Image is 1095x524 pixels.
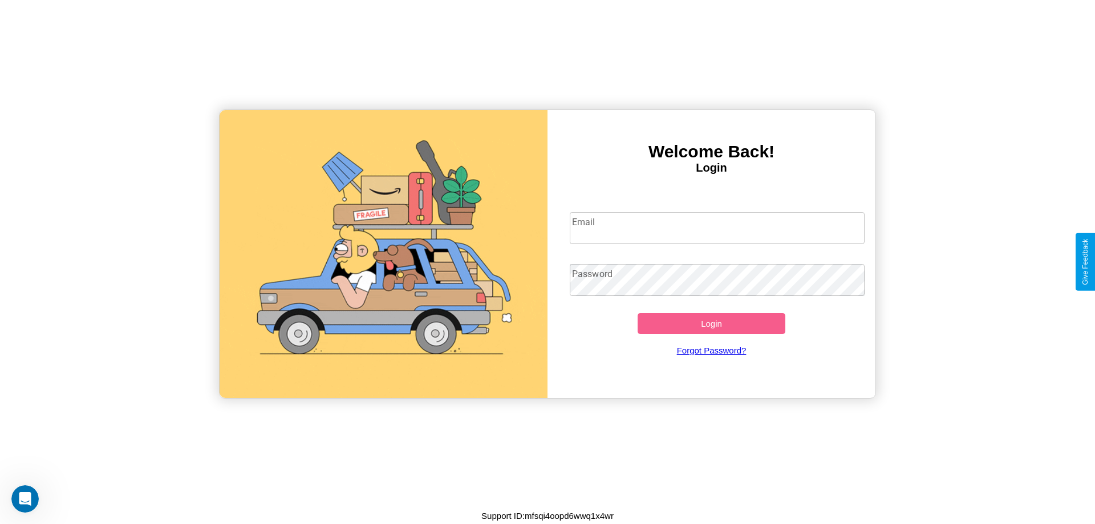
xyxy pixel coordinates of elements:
[547,161,875,174] h4: Login
[220,110,547,398] img: gif
[564,334,859,367] a: Forgot Password?
[11,485,39,513] iframe: Intercom live chat
[547,142,875,161] h3: Welcome Back!
[638,313,785,334] button: Login
[1081,239,1089,285] div: Give Feedback
[481,508,614,523] p: Support ID: mfsqi4oopd6wwq1x4wr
